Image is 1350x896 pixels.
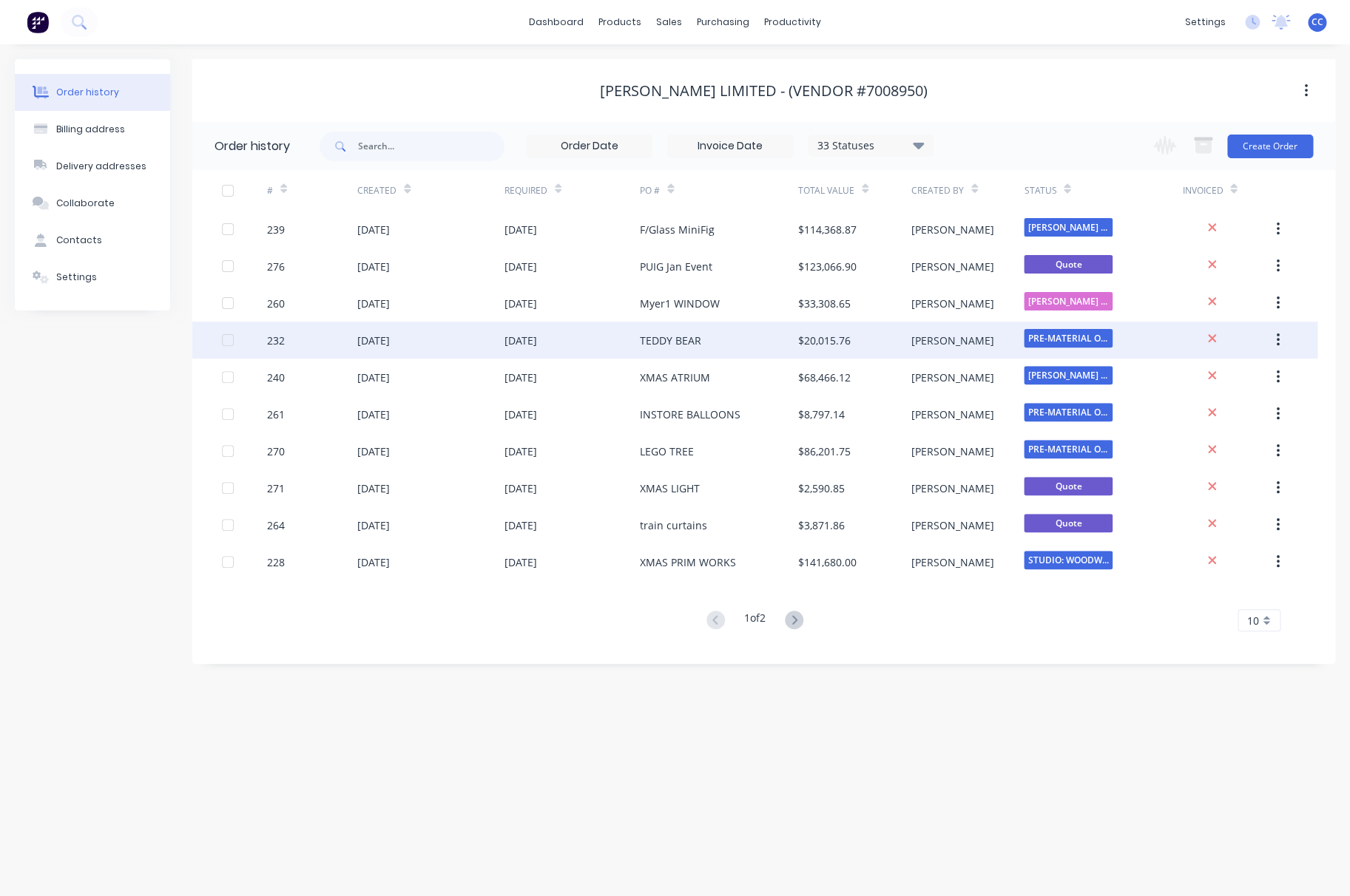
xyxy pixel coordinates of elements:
[1227,135,1313,158] button: Create Order
[504,296,537,311] div: [DATE]
[911,170,1025,211] div: Created By
[911,259,994,274] div: [PERSON_NAME]
[1312,16,1323,29] span: CC
[267,296,285,311] div: 260
[798,370,851,385] div: $68,466.12
[600,82,928,100] div: [PERSON_NAME] limited - (vendor #7008950)
[1024,477,1113,495] span: Quote
[267,222,285,237] div: 239
[15,74,170,111] button: Order history
[357,517,390,533] div: [DATE]
[357,184,396,197] div: Created
[267,554,285,570] div: 228
[911,481,994,496] div: [PERSON_NAME]
[267,481,285,496] div: 271
[640,296,720,311] div: Myer1 WINDOW
[1024,403,1113,421] span: PRE-MATERIAL OR...
[267,259,285,274] div: 276
[798,554,857,570] div: $141,680.00
[504,184,547,197] div: Required
[640,222,715,237] div: F/Glass MiniFig
[911,184,964,197] div: Created By
[1024,551,1113,569] span: STUDIO: WOODWOR...
[504,407,537,422] div: [DATE]
[757,11,828,33] div: productivity
[1024,184,1056,197] div: Status
[357,370,390,385] div: [DATE]
[267,407,285,422] div: 261
[56,197,115,210] div: Collaborate
[15,148,170,185] button: Delivery addresses
[267,370,285,385] div: 240
[267,184,273,197] div: #
[1024,366,1113,384] span: [PERSON_NAME] - DESIGN
[504,481,537,496] div: [DATE]
[640,170,798,211] div: PO #
[1024,329,1113,347] span: PRE-MATERIAL OR...
[358,132,504,161] input: Search...
[798,407,845,422] div: $8,797.14
[640,554,736,570] div: XMAS PRIM WORKS
[504,444,537,459] div: [DATE]
[15,259,170,296] button: Settings
[504,554,537,570] div: [DATE]
[809,138,933,154] div: 33 Statuses
[1024,292,1113,310] span: [PERSON_NAME] - DESIGN
[267,170,357,211] div: #
[640,184,660,197] div: PO #
[640,444,694,459] div: LEGO TREE
[640,517,707,533] div: train curtains
[911,444,994,459] div: [PERSON_NAME]
[357,259,390,274] div: [DATE]
[649,11,689,33] div: sales
[267,444,285,459] div: 270
[357,333,390,348] div: [DATE]
[504,333,537,348] div: [DATE]
[1024,170,1182,211] div: Status
[357,222,390,237] div: [DATE]
[1178,11,1233,33] div: settings
[56,234,102,247] div: Contacts
[640,333,701,348] div: TEDDY BEAR
[1024,440,1113,458] span: PRE-MATERIAL OR...
[911,554,994,570] div: [PERSON_NAME]
[357,554,390,570] div: [DATE]
[504,517,537,533] div: [DATE]
[527,135,652,157] input: Order Date
[56,271,97,284] div: Settings
[798,296,851,311] div: $33,308.65
[56,123,125,136] div: Billing address
[56,160,146,173] div: Delivery addresses
[1024,514,1113,532] span: Quote
[798,333,851,348] div: $20,015.76
[504,222,537,237] div: [DATE]
[1024,255,1113,274] span: Quote
[15,185,170,222] button: Collaborate
[640,481,700,496] div: XMAS LIGHT
[215,138,290,155] div: Order history
[1182,170,1272,211] div: Invoiced
[798,184,854,197] div: Total Value
[522,11,591,33] a: dashboard
[744,610,766,631] div: 1 of 2
[357,407,390,422] div: [DATE]
[798,444,851,459] div: $86,201.75
[911,370,994,385] div: [PERSON_NAME]
[1247,613,1259,628] span: 10
[911,517,994,533] div: [PERSON_NAME]
[504,370,537,385] div: [DATE]
[798,259,857,274] div: $123,066.90
[15,222,170,259] button: Contacts
[357,296,390,311] div: [DATE]
[56,86,119,99] div: Order history
[689,11,757,33] div: purchasing
[357,170,504,211] div: Created
[1182,184,1223,197] div: Invoiced
[267,517,285,533] div: 264
[640,259,712,274] div: PUIG Jan Event
[668,135,792,157] input: Invoice Date
[27,11,49,33] img: Factory
[798,170,911,211] div: Total Value
[504,170,640,211] div: Required
[798,481,845,496] div: $2,590.85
